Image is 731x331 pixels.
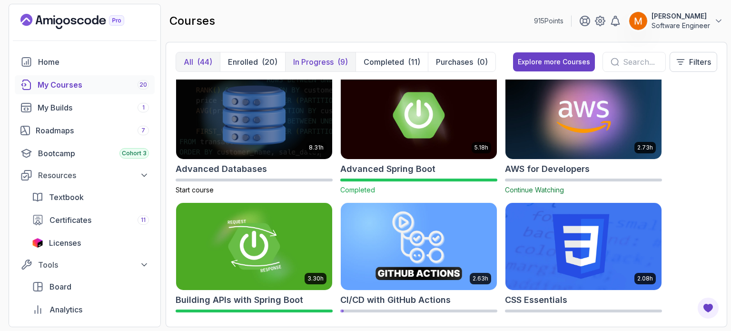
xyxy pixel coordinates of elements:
[505,293,567,307] h2: CSS Essentials
[26,277,155,296] a: board
[184,56,193,68] p: All
[176,203,332,291] img: Building APIs with Spring Boot card
[505,71,662,195] a: AWS for Developers card2.73hAWS for DevelopersContinue Watching
[697,297,720,320] button: Open Feedback Button
[15,256,155,273] button: Tools
[176,293,303,307] h2: Building APIs with Spring Boot
[477,56,488,68] div: (0)
[49,214,91,226] span: Certificates
[176,52,220,71] button: All(44)
[220,52,285,71] button: Enrolled(20)
[49,281,71,292] span: Board
[534,16,563,26] p: 915 Points
[364,56,404,68] p: Completed
[473,275,488,282] p: 2.63h
[341,71,497,159] img: Advanced Spring Boot card
[505,186,564,194] span: Continue Watching
[340,71,497,195] a: Advanced Spring Boot card5.18hAdvanced Spring BootCompleted
[176,317,210,325] span: Completed
[340,317,386,325] span: 2% completed
[32,238,43,248] img: jetbrains icon
[169,13,215,29] h2: courses
[26,188,155,207] a: textbook
[176,162,267,176] h2: Advanced Databases
[285,52,356,71] button: In Progress(9)
[197,56,212,68] div: (44)
[26,233,155,252] a: licenses
[340,162,435,176] h2: Advanced Spring Boot
[513,52,595,71] button: Explore more Courses
[505,71,662,159] img: AWS for Developers card
[356,52,428,71] button: Completed(11)
[122,150,147,157] span: Cohort 3
[38,170,149,181] div: Resources
[176,202,333,326] a: Building APIs with Spring Boot card3.30hBuilding APIs with Spring BootCompleted
[309,144,324,151] p: 8.31h
[141,216,146,224] span: 11
[689,56,711,68] p: Filters
[340,293,451,307] h2: CI/CD with GitHub Actions
[26,211,155,230] a: certificates
[262,56,277,68] div: (20)
[38,102,149,113] div: My Builds
[340,186,375,194] span: Completed
[26,300,155,319] a: analytics
[49,237,81,249] span: Licenses
[139,81,147,89] span: 20
[637,275,653,282] p: 2.08h
[38,148,149,159] div: Bootcamp
[38,79,149,90] div: My Courses
[15,52,155,71] a: home
[49,191,84,203] span: Textbook
[505,162,590,176] h2: AWS for Developers
[623,56,658,68] input: Search...
[505,203,662,291] img: CSS Essentials card
[670,52,717,72] button: Filters
[629,11,723,30] button: user profile image[PERSON_NAME]Software Engineer
[15,98,155,117] a: builds
[176,186,214,194] span: Start course
[652,11,710,21] p: [PERSON_NAME]
[176,71,332,159] img: Advanced Databases card
[36,125,149,136] div: Roadmaps
[15,121,155,140] a: roadmaps
[49,304,82,315] span: Analytics
[436,56,473,68] p: Purchases
[293,56,334,68] p: In Progress
[15,167,155,184] button: Resources
[637,144,653,151] p: 2.73h
[337,56,348,68] div: (9)
[38,56,149,68] div: Home
[652,21,710,30] p: Software Engineer
[341,203,497,291] img: CI/CD with GitHub Actions card
[340,202,497,326] a: CI/CD with GitHub Actions card2.63hCI/CD with GitHub Actions2% completed
[428,52,495,71] button: Purchases(0)
[474,144,488,151] p: 5.18h
[38,259,149,271] div: Tools
[505,317,543,325] span: Start course
[307,275,324,282] p: 3.30h
[518,57,590,67] div: Explore more Courses
[408,56,420,68] div: (11)
[629,12,647,30] img: user profile image
[20,14,146,29] a: Landing page
[142,104,145,111] span: 1
[15,144,155,163] a: bootcamp
[228,56,258,68] p: Enrolled
[15,75,155,94] a: courses
[141,127,145,134] span: 7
